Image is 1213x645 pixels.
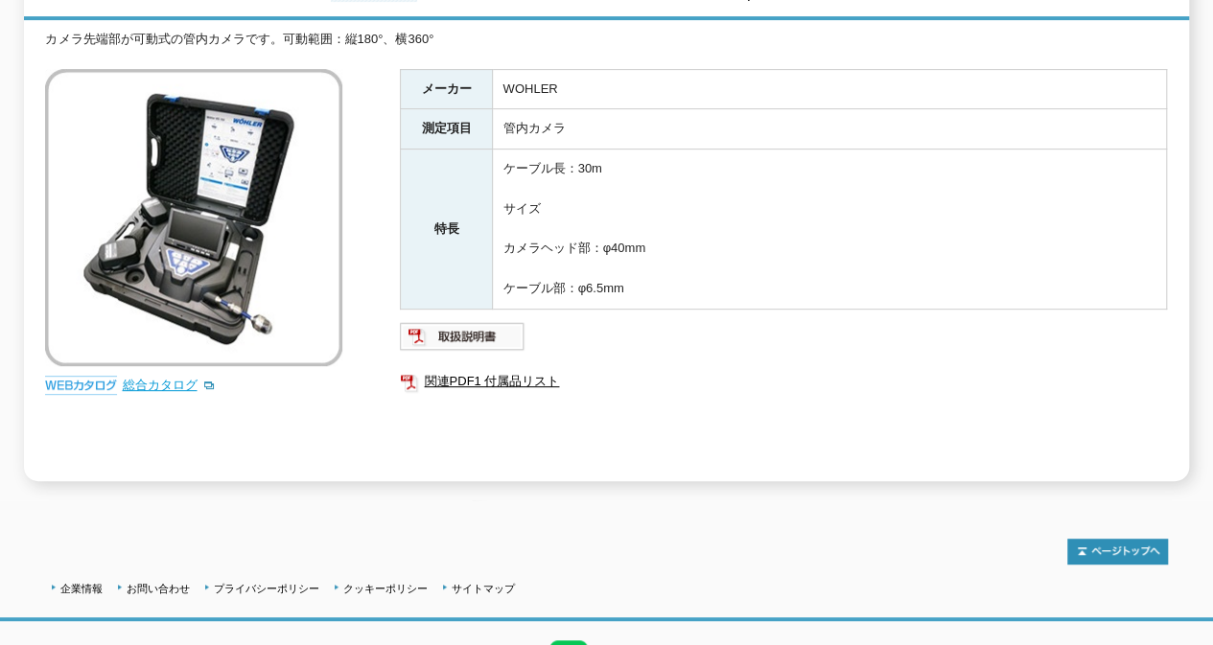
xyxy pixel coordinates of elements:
a: プライバシーポリシー [214,583,319,594]
div: カメラ先端部が可動式の管内カメラです。可動範囲：縦180°、横360° [45,30,1167,50]
th: メーカー [401,69,493,109]
a: クッキーポリシー [343,583,428,594]
td: 管内カメラ [493,109,1167,150]
a: 企業情報 [60,583,103,594]
img: 取扱説明書 [400,321,525,352]
a: 関連PDF1 付属品リスト [400,369,1167,394]
th: 測定項目 [401,109,493,150]
img: 先端可動型配管検査カメラ TA417XG（φ40mm／30m） [45,69,342,366]
a: 総合カタログ [122,378,216,392]
a: お問い合わせ [127,583,190,594]
a: サイトマップ [452,583,515,594]
img: webカタログ [45,376,117,395]
img: トップページへ [1067,539,1168,564]
td: WOHLER [493,69,1167,109]
th: 特長 [401,150,493,310]
a: 取扱説明書 [400,334,525,348]
td: ケーブル長：30m サイズ カメラヘッド部：φ40mm ケーブル部：φ6.5mm [493,150,1167,310]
